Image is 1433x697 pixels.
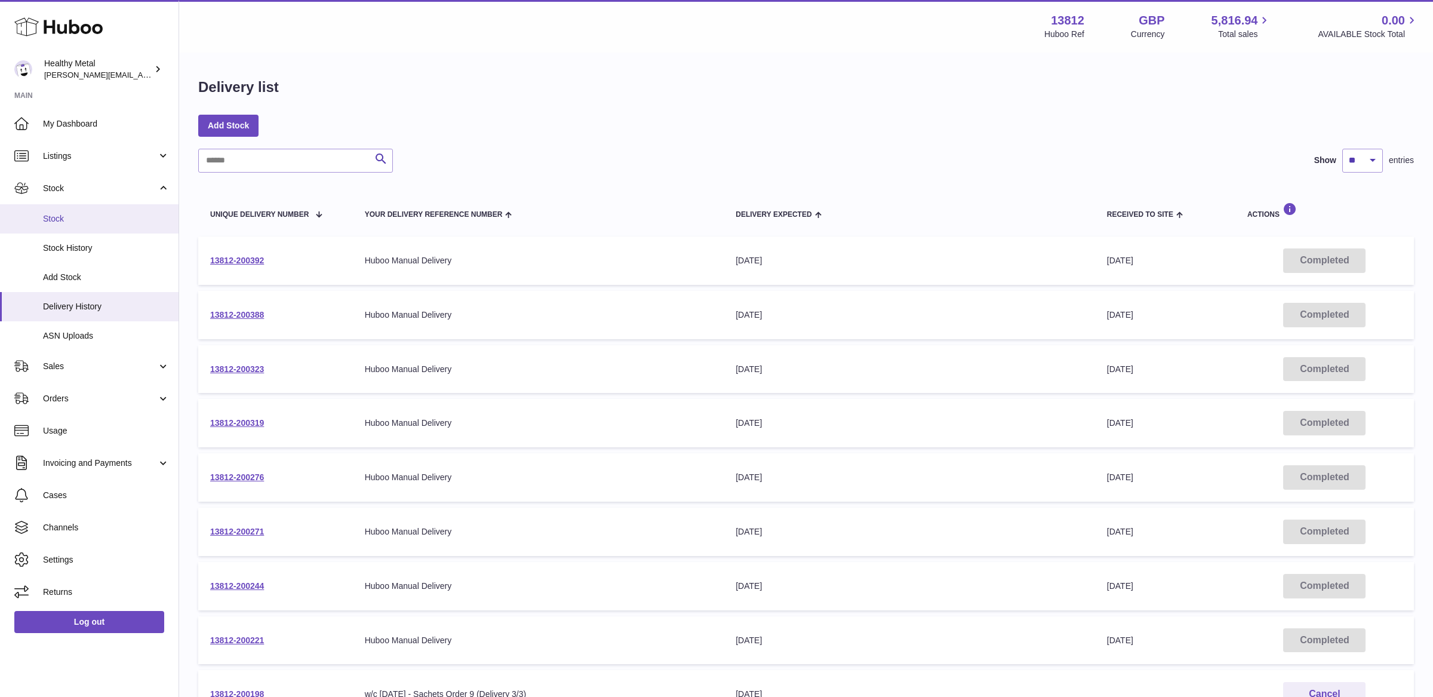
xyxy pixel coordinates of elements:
span: Unique Delivery Number [210,211,309,219]
strong: 13812 [1051,13,1084,29]
span: Stock [43,183,157,194]
span: entries [1389,155,1414,166]
div: Currency [1131,29,1165,40]
div: [DATE] [736,309,1083,321]
span: Returns [43,587,170,598]
a: 13812-200276 [210,472,264,482]
span: [DATE] [1107,472,1133,482]
div: [DATE] [736,581,1083,592]
strong: GBP [1139,13,1164,29]
div: Huboo Manual Delivery [365,309,712,321]
a: 13812-200388 [210,310,264,320]
a: 13812-200244 [210,581,264,591]
span: [DATE] [1107,581,1133,591]
span: [DATE] [1107,635,1133,645]
div: [DATE] [736,364,1083,375]
a: 0.00 AVAILABLE Stock Total [1318,13,1419,40]
a: 13812-200271 [210,527,264,536]
div: [DATE] [736,472,1083,483]
span: [DATE] [1107,310,1133,320]
span: Delivery History [43,301,170,312]
span: Invoicing and Payments [43,457,157,469]
span: Sales [43,361,157,372]
span: [DATE] [1107,256,1133,265]
a: 5,816.94 Total sales [1211,13,1272,40]
span: Orders [43,393,157,404]
div: Huboo Manual Delivery [365,255,712,266]
span: Stock History [43,242,170,254]
span: Cases [43,490,170,501]
div: Actions [1247,202,1402,219]
span: Your Delivery Reference Number [365,211,503,219]
div: Huboo Manual Delivery [365,526,712,538]
span: Settings [43,554,170,566]
span: Add Stock [43,272,170,283]
span: ASN Uploads [43,330,170,342]
div: Huboo Manual Delivery [365,417,712,429]
span: [PERSON_NAME][EMAIL_ADDRESS][DOMAIN_NAME] [44,70,239,79]
span: [DATE] [1107,418,1133,428]
div: [DATE] [736,255,1083,266]
a: Log out [14,611,164,632]
div: Huboo Manual Delivery [365,581,712,592]
label: Show [1314,155,1336,166]
div: Huboo Ref [1044,29,1084,40]
span: AVAILABLE Stock Total [1318,29,1419,40]
span: 5,816.94 [1211,13,1258,29]
span: [DATE] [1107,364,1133,374]
span: Listings [43,151,157,162]
span: Channels [43,522,170,533]
div: [DATE] [736,635,1083,646]
span: Stock [43,213,170,225]
div: [DATE] [736,526,1083,538]
span: Total sales [1218,29,1271,40]
a: 13812-200319 [210,418,264,428]
div: [DATE] [736,417,1083,429]
div: Huboo Manual Delivery [365,635,712,646]
a: 13812-200221 [210,635,264,645]
span: Usage [43,425,170,437]
a: 13812-200323 [210,364,264,374]
span: My Dashboard [43,118,170,130]
span: Delivery Expected [736,211,811,219]
a: Add Stock [198,115,259,136]
span: Received to Site [1107,211,1173,219]
div: Huboo Manual Delivery [365,364,712,375]
div: Huboo Manual Delivery [365,472,712,483]
img: jose@healthy-metal.com [14,60,32,78]
span: 0.00 [1382,13,1405,29]
a: 13812-200392 [210,256,264,265]
h1: Delivery list [198,78,279,97]
div: Healthy Metal [44,58,152,81]
span: [DATE] [1107,527,1133,536]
